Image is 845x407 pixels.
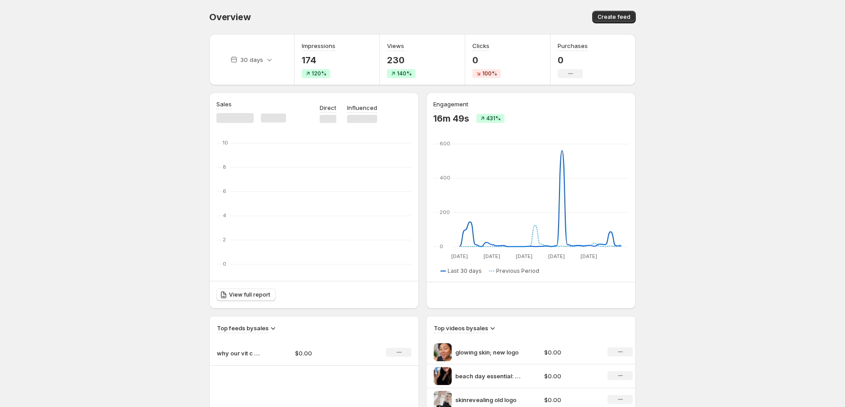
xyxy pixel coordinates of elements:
p: $0.00 [544,348,597,357]
p: 174 [302,55,335,66]
text: [DATE] [581,253,597,259]
p: glowing skin; new logo [455,348,523,357]
p: 0 [472,55,501,66]
h3: Top videos by sales [434,324,488,333]
p: 16m 49s [433,113,469,124]
text: 0 [223,261,226,267]
span: 140% [397,70,412,77]
text: 4 [223,212,226,219]
h3: Impressions [302,41,335,50]
text: [DATE] [484,253,500,259]
text: 6 [223,188,226,194]
text: [DATE] [451,253,468,259]
p: Influenced [347,103,377,112]
text: 2 [223,236,226,243]
span: Create feed [598,13,630,21]
span: Previous Period [496,267,539,275]
h3: Purchases [558,41,588,50]
p: $0.00 [544,395,597,404]
p: 230 [387,55,415,66]
text: [DATE] [548,253,565,259]
h3: Views [387,41,404,50]
button: Create feed [592,11,636,23]
h3: Sales [216,100,232,109]
p: Direct [320,103,336,112]
text: 600 [440,140,450,147]
p: skinrevealing old logo [455,395,523,404]
p: $0.00 [295,349,359,358]
h3: Engagement [433,100,468,109]
span: View full report [229,291,270,298]
img: beach day essential: new logo [434,367,452,385]
p: $0.00 [544,372,597,381]
img: glowing skin; new logo [434,343,452,361]
text: 400 [440,175,450,181]
span: Last 30 days [448,267,482,275]
span: 100% [482,70,497,77]
p: 0 [558,55,588,66]
text: 10 [223,140,228,146]
text: 0 [440,243,443,249]
a: View full report [216,289,276,301]
p: 30 days [240,55,263,64]
text: 200 [440,209,450,215]
span: 120% [312,70,326,77]
text: 8 [223,164,226,170]
span: 431% [486,115,501,122]
p: beach day essential: new logo [455,372,523,381]
span: Overview [209,12,251,22]
h3: Top feeds by sales [217,324,268,333]
h3: Clicks [472,41,489,50]
p: why our vit c serum is a daily must-have [217,349,262,358]
text: [DATE] [516,253,533,259]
